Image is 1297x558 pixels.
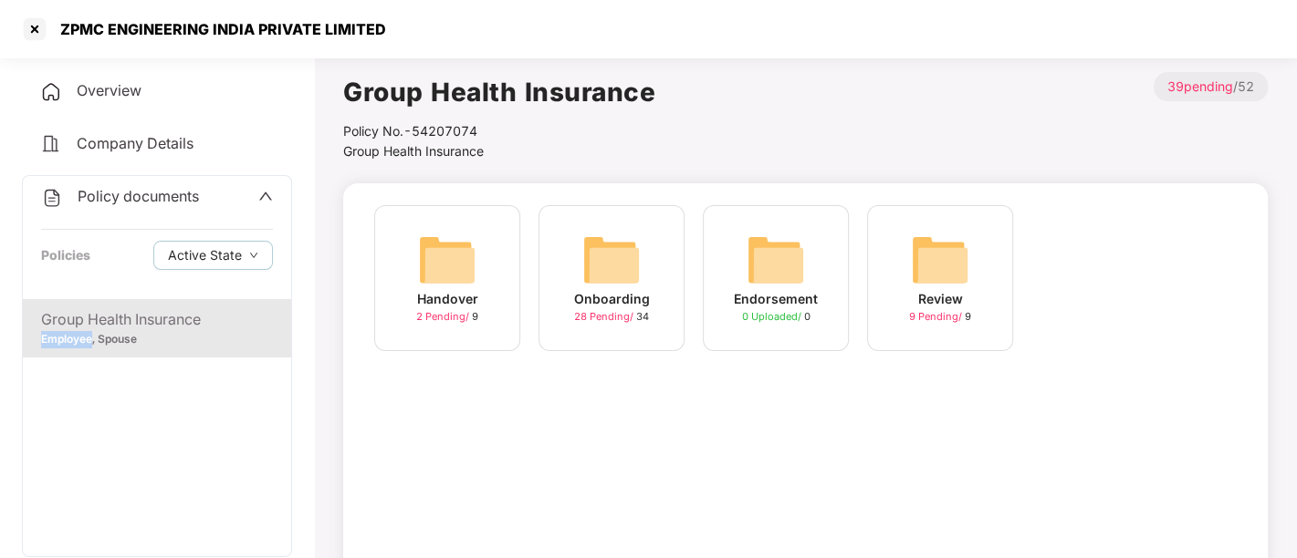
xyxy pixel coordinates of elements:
button: Active Statedown [153,241,273,270]
img: svg+xml;base64,PHN2ZyB4bWxucz0iaHR0cDovL3d3dy53My5vcmcvMjAwMC9zdmciIHdpZHRoPSI2NCIgaGVpZ2h0PSI2NC... [418,231,476,289]
img: svg+xml;base64,PHN2ZyB4bWxucz0iaHR0cDovL3d3dy53My5vcmcvMjAwMC9zdmciIHdpZHRoPSI2NCIgaGVpZ2h0PSI2NC... [582,231,641,289]
img: svg+xml;base64,PHN2ZyB4bWxucz0iaHR0cDovL3d3dy53My5vcmcvMjAwMC9zdmciIHdpZHRoPSIyNCIgaGVpZ2h0PSIyNC... [40,133,62,155]
div: 9 [909,309,971,325]
div: Policy No.- 54207074 [343,121,655,141]
div: Onboarding [574,289,650,309]
div: ZPMC ENGINEERING INDIA PRIVATE LIMITED [49,20,386,38]
span: 2 Pending / [416,310,472,323]
span: 9 Pending / [909,310,965,323]
span: 39 pending [1167,78,1233,94]
span: Active State [168,245,242,265]
span: 0 Uploaded / [742,310,804,323]
span: 28 Pending / [574,310,636,323]
span: Company Details [77,134,194,152]
div: Review [918,289,963,309]
div: Policies [41,245,90,265]
span: Group Health Insurance [343,143,484,159]
h1: Group Health Insurance [343,72,655,112]
span: Policy documents [78,187,199,205]
img: svg+xml;base64,PHN2ZyB4bWxucz0iaHR0cDovL3d3dy53My5vcmcvMjAwMC9zdmciIHdpZHRoPSI2NCIgaGVpZ2h0PSI2NC... [747,231,805,289]
span: up [258,189,273,203]
div: Group Health Insurance [41,308,273,331]
div: Endorsement [734,289,818,309]
img: svg+xml;base64,PHN2ZyB4bWxucz0iaHR0cDovL3d3dy53My5vcmcvMjAwMC9zdmciIHdpZHRoPSIyNCIgaGVpZ2h0PSIyNC... [40,81,62,103]
div: 9 [416,309,478,325]
div: Handover [417,289,478,309]
img: svg+xml;base64,PHN2ZyB4bWxucz0iaHR0cDovL3d3dy53My5vcmcvMjAwMC9zdmciIHdpZHRoPSI2NCIgaGVpZ2h0PSI2NC... [911,231,969,289]
span: Overview [77,81,141,99]
div: 34 [574,309,649,325]
p: / 52 [1154,72,1268,101]
div: Employee, Spouse [41,331,273,348]
img: svg+xml;base64,PHN2ZyB4bWxucz0iaHR0cDovL3d3dy53My5vcmcvMjAwMC9zdmciIHdpZHRoPSIyNCIgaGVpZ2h0PSIyNC... [41,187,63,209]
span: down [249,251,258,261]
div: 0 [742,309,811,325]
